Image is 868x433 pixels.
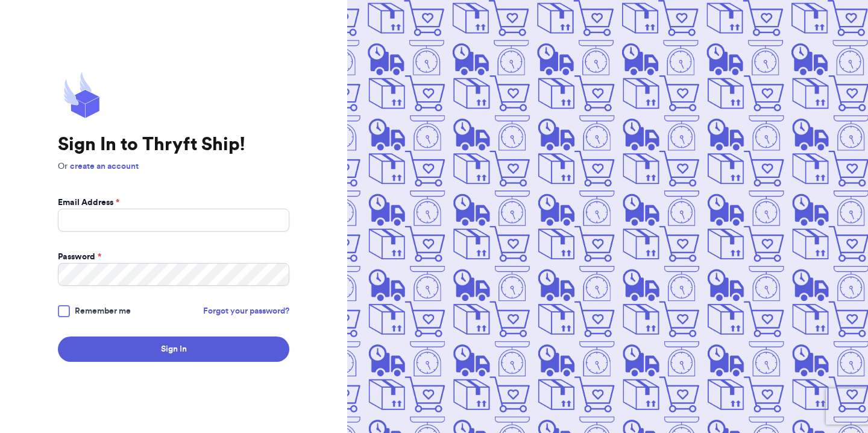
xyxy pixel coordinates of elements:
[58,251,101,263] label: Password
[70,162,139,171] a: create an account
[203,305,289,317] a: Forgot your password?
[75,305,131,317] span: Remember me
[58,134,289,156] h1: Sign In to Thryft Ship!
[58,337,289,362] button: Sign In
[58,197,119,209] label: Email Address
[58,160,289,172] p: Or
